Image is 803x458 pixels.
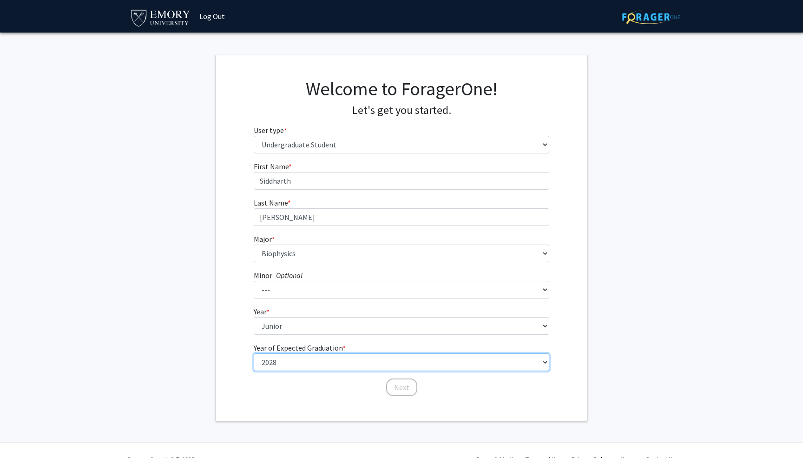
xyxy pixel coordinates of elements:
[622,10,680,24] img: ForagerOne Logo
[254,198,288,207] span: Last Name
[254,342,346,353] label: Year of Expected Graduation
[254,78,550,100] h1: Welcome to ForagerOne!
[254,270,303,281] label: Minor
[254,233,275,245] label: Major
[7,416,39,451] iframe: Chat
[272,271,303,280] i: - Optional
[254,125,287,136] label: User type
[254,306,270,317] label: Year
[130,7,191,28] img: Emory University Logo
[386,378,417,396] button: Next
[254,162,289,171] span: First Name
[254,104,550,117] h4: Let's get you started.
